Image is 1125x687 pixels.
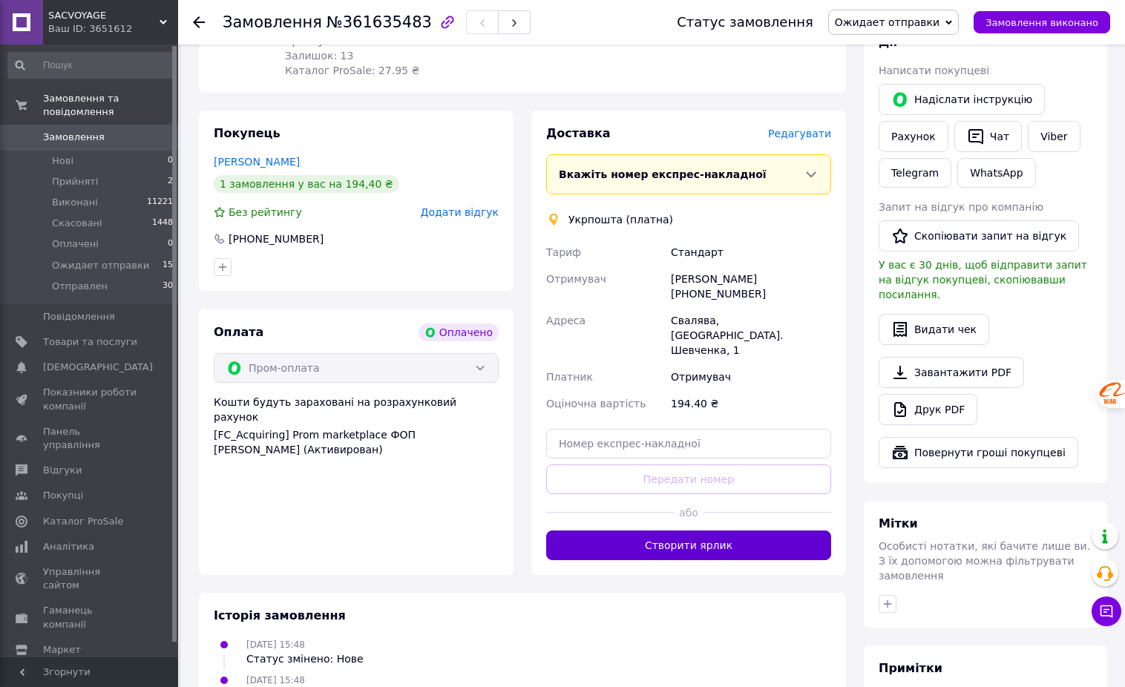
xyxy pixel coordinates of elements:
a: [PERSON_NAME] [214,156,300,168]
span: У вас є 30 днів, щоб відправити запит на відгук покупцеві, скопіювавши посилання. [879,259,1087,300]
span: 0 [168,237,173,251]
span: [DATE] 15:48 [246,675,305,686]
span: Замовлення та повідомлення [43,92,178,119]
button: Видати чек [879,314,989,345]
span: Історія замовлення [214,608,346,622]
button: Повернути гроші покупцеві [879,437,1078,468]
span: Скасовані [52,217,102,230]
input: Пошук [7,52,174,79]
div: Статус змінено: Нове [246,651,364,666]
span: 15 [163,259,173,272]
div: [PHONE_NUMBER] [227,231,325,246]
span: Аналітика [43,540,94,553]
button: Чат [954,121,1022,152]
a: WhatsApp [957,158,1035,188]
span: Вкажіть номер експрес-накладної [559,168,767,180]
span: Панель управління [43,425,137,452]
span: Показники роботи компанії [43,386,137,412]
span: Доставка [546,126,611,140]
button: Створити ярлик [546,530,831,560]
span: Замовлення виконано [985,17,1098,28]
span: Каталог ProSale: 27.95 ₴ [285,65,419,76]
span: Покупці [43,489,83,502]
div: [FC_Acquiring] Prom marketplace ФОП [PERSON_NAME] (Активирован) [214,427,499,457]
span: Ожидает отправки [835,16,939,28]
span: Ожидает отправки [52,259,149,272]
a: Друк PDF [879,394,977,425]
span: Отправлен [52,280,108,293]
button: Замовлення виконано [974,11,1110,33]
span: Оплата [214,325,263,339]
button: Надіслати інструкцію [879,84,1045,115]
button: Скопіювати запит на відгук [879,220,1079,252]
span: 0 [168,154,173,168]
span: Залишок: 13 [285,50,353,62]
span: Платник [546,371,593,383]
button: Рахунок [879,121,948,152]
span: Виконані [52,196,98,209]
button: Чат з покупцем [1092,596,1121,626]
div: [PERSON_NAME] [PHONE_NUMBER] [668,266,834,307]
div: Ваш ID: 3651612 [48,22,178,36]
span: Оплачені [52,237,99,251]
span: Управління сайтом [43,565,137,592]
span: Замовлення [223,13,322,31]
input: Номер експрес-накладної [546,429,831,458]
span: Отримувач [546,273,606,285]
span: Гаманець компанії [43,604,137,631]
span: Написати покупцеві [879,65,989,76]
div: Стандарт [668,239,834,266]
span: Замовлення [43,131,105,144]
span: Додати відгук [421,206,499,218]
span: Оціночна вартість [546,398,646,410]
a: Telegram [879,158,951,188]
span: Каталог ProSale [43,515,123,528]
span: Прийняті [52,175,98,188]
div: Отримувач [668,364,834,390]
span: Повідомлення [43,310,115,323]
div: Оплачено [419,323,499,341]
span: Без рейтингу [229,206,302,218]
div: Свалява, [GEOGRAPHIC_DATA]. Шевченка, 1 [668,307,834,364]
a: Завантажити PDF [879,357,1024,388]
div: Статус замовлення [677,15,813,30]
span: SACVOYAGE [48,9,160,22]
span: 30 [163,280,173,293]
span: №361635483 [327,13,432,31]
span: Мітки [879,516,918,530]
span: Особисті нотатки, які бачите лише ви. З їх допомогою можна фільтрувати замовлення [879,540,1090,582]
span: Запит на відгук про компанію [879,201,1043,213]
span: Редагувати [768,128,831,139]
div: Кошти будуть зараховані на розрахунковий рахунок [214,395,499,457]
span: Маркет [43,643,81,657]
div: 194.40 ₴ [668,390,834,417]
span: [DATE] 15:48 [246,640,305,650]
span: 11221 [147,196,173,209]
span: Відгуки [43,464,82,477]
div: Укрпошта (платна) [565,212,677,227]
div: Повернутися назад [193,15,205,30]
span: Адреса [546,315,586,326]
span: Тариф [546,246,581,258]
span: 2 [168,175,173,188]
span: Примітки [879,661,942,675]
div: 1 замовлення у вас на 194,40 ₴ [214,175,399,193]
span: [DEMOGRAPHIC_DATA] [43,361,153,374]
span: Товари та послуги [43,335,137,349]
span: Нові [52,154,73,168]
a: Viber [1028,121,1080,152]
span: Покупець [214,126,281,140]
span: або [675,505,703,520]
span: 1448 [152,217,173,230]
